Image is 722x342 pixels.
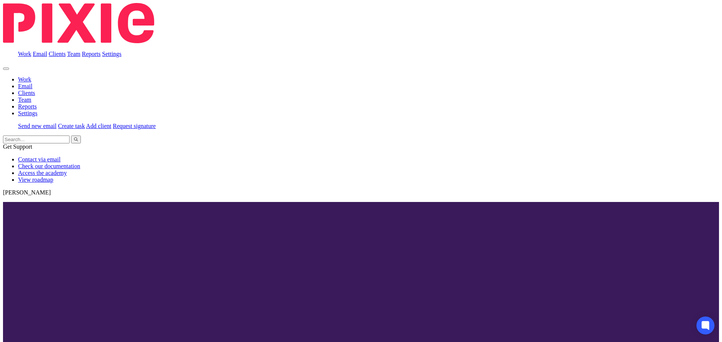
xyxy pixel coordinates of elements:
[18,163,80,169] a: Check our documentation
[18,96,31,103] a: Team
[102,51,122,57] a: Settings
[18,103,37,110] a: Reports
[3,143,32,150] span: Get Support
[113,123,156,129] a: Request signature
[18,110,38,116] a: Settings
[18,51,31,57] a: Work
[82,51,101,57] a: Reports
[3,3,154,43] img: Pixie
[18,83,32,89] a: Email
[67,51,80,57] a: Team
[18,90,35,96] a: Clients
[18,76,31,83] a: Work
[3,136,70,143] input: Search
[18,123,56,129] a: Send new email
[49,51,65,57] a: Clients
[33,51,47,57] a: Email
[18,176,53,183] a: View roadmap
[18,170,67,176] a: Access the academy
[86,123,111,129] a: Add client
[58,123,85,129] a: Create task
[3,189,719,196] p: [PERSON_NAME]
[71,136,81,143] button: Search
[18,156,61,163] a: Contact via email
